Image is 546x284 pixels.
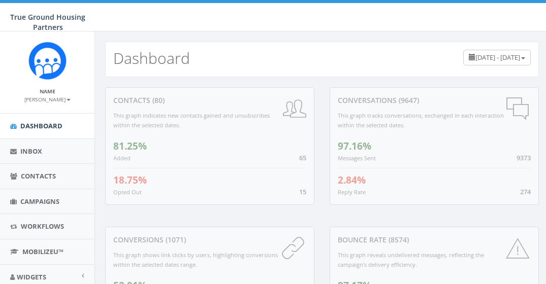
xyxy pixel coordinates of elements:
[520,187,531,196] span: 274
[475,53,520,62] span: [DATE] - [DATE]
[113,112,270,129] small: This graph indicates new contacts gained and unsubscribes within the selected dates.
[20,147,42,156] span: Inbox
[20,121,62,130] span: Dashboard
[113,95,306,105] div: contacts
[24,94,71,103] a: [PERSON_NAME]
[517,153,531,162] span: 9373
[22,247,63,256] span: MobilizeU™
[113,188,142,196] small: Opted Out
[338,188,366,196] small: Reply Rate
[150,95,165,105] span: (80)
[387,235,409,244] span: (8574)
[21,222,64,231] span: Workflows
[113,139,147,153] span: 81.25%
[40,88,55,95] small: Name
[28,42,67,80] img: Rally_Corp_Logo_1.png
[113,50,190,66] h2: Dashboard
[10,12,85,32] span: True Ground Housing Partners
[299,187,306,196] span: 15
[338,173,366,187] span: 2.84%
[20,197,59,206] span: Campaigns
[299,153,306,162] span: 65
[338,154,376,162] small: Messages Sent
[338,95,531,105] div: conversations
[24,96,71,103] small: [PERSON_NAME]
[113,154,131,162] small: Added
[21,171,56,181] span: Contacts
[113,235,306,245] div: conversions
[338,235,531,245] div: Bounce Rate
[397,95,419,105] span: (9647)
[338,139,371,153] span: 97.16%
[338,112,504,129] small: This graph tracks conversations, exchanged in each interaction within the selected dates.
[113,251,278,268] small: This graph shows link clicks by users, highlighting conversions within the selected dates range.
[338,251,484,268] small: This graph reveals undelivered messages, reflecting the campaign's delivery efficiency.
[17,272,46,281] span: Widgets
[113,173,147,187] span: 18.75%
[164,235,186,244] span: (1071)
